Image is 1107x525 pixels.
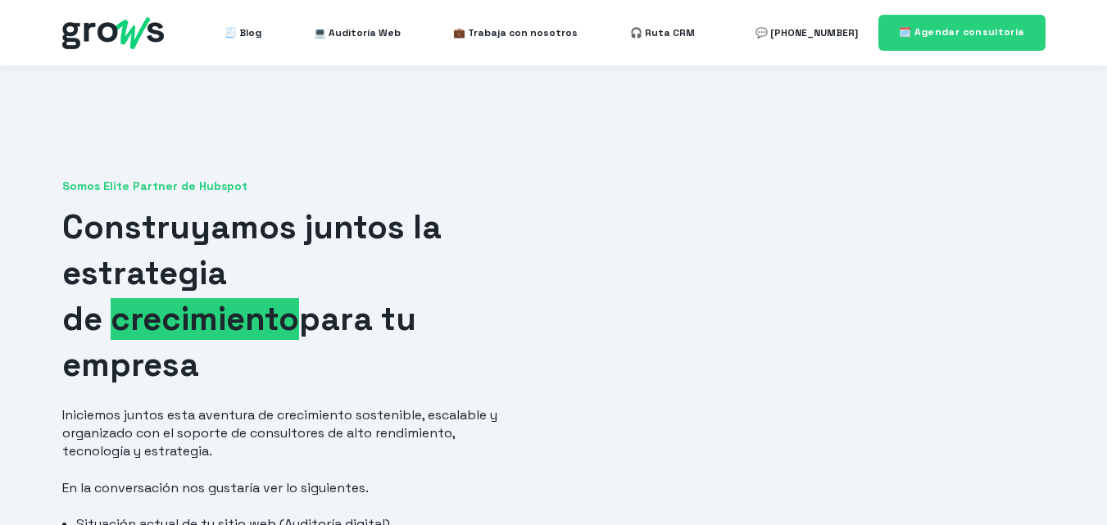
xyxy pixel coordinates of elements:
[62,205,524,388] h1: Construyamos juntos la estrategia de para tu empresa
[1025,446,1107,525] iframe: Chat Widget
[62,406,524,460] p: Iniciemos juntos esta aventura de crecimiento sostenible, escalable y organizado con el soporte d...
[111,298,299,340] span: crecimiento
[899,25,1025,38] span: 🗓️ Agendar consultoría
[630,16,695,49] a: 🎧 Ruta CRM
[62,17,164,49] img: grows - hubspot
[878,15,1046,50] a: 🗓️ Agendar consultoría
[62,479,524,497] p: En la conversación nos gustaría ver lo siguientes.
[453,16,578,49] a: 💼 Trabaja con nosotros
[314,16,401,49] a: 💻 Auditoría Web
[225,16,261,49] a: 🧾 Blog
[62,179,524,195] span: Somos Elite Partner de Hubspot
[755,16,858,49] a: 💬 [PHONE_NUMBER]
